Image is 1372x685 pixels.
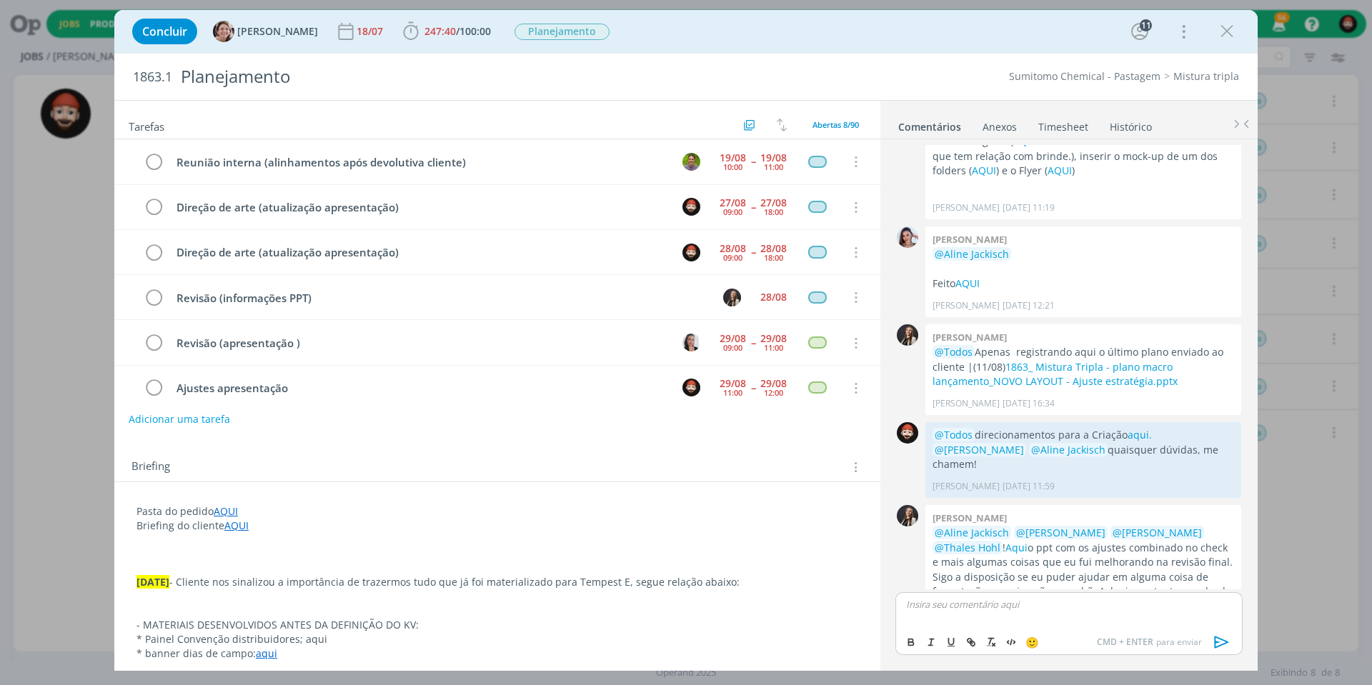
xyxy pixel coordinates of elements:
[723,254,742,261] div: 09:00
[721,286,742,308] button: L
[751,383,755,393] span: --
[933,299,1000,312] p: [PERSON_NAME]
[214,504,238,518] a: AQUI
[933,428,1234,471] p: direcionamentos para a Criação quaisquer dúvidas, me chamem!
[170,289,710,307] div: Revisão (informações PPT)
[399,20,494,43] button: 247:40/100:00
[129,116,164,134] span: Tarefas
[777,119,787,131] img: arrow-down-up.svg
[760,292,787,302] div: 28/08
[933,360,1178,388] a: 1863_ Mistura Tripla - plano macro lançamento_NOVO LAYOUT - Ajuste estratégia.pptx
[142,26,187,37] span: Concluir
[128,406,231,432] button: Adicionar uma tarefa
[1031,443,1105,456] span: @Aline Jackisch
[1025,635,1039,649] span: 🙂
[764,163,783,171] div: 11:00
[1038,114,1089,134] a: Timesheet
[1003,201,1055,214] span: [DATE] 11:19
[459,24,491,38] span: 100:00
[751,202,755,212] span: --
[680,377,702,399] button: W
[723,163,742,171] div: 10:00
[935,345,973,359] span: @Todos
[456,24,459,38] span: /
[760,244,787,254] div: 28/08
[175,59,772,94] div: Planejamento
[514,23,610,41] button: Planejamento
[136,618,858,632] p: - MATERIAIS DESENVOLVIDOS ANTES DA DEFINIÇÃO DO KV:
[170,199,669,216] div: Direção de arte (atualização apresentação)
[1003,480,1055,493] span: [DATE] 11:59
[812,119,859,130] span: Abertas 8/90
[935,541,1000,554] span: @Thales Hohl
[133,69,172,85] span: 1863.1
[170,244,669,261] div: Direção de arte (atualização apresentação)
[1109,114,1153,134] a: Histórico
[682,153,700,171] img: T
[1003,299,1055,312] span: [DATE] 12:21
[935,526,1009,539] span: @Aline Jackisch
[1097,636,1156,649] span: CMD + ENTER
[136,632,858,646] p: * Painel Convenção distribuidores; aqui
[357,26,386,36] div: 18/07
[933,345,1234,389] p: Apenas registrando aqui o último plano enviado ao cliente |(11/08)
[680,151,702,172] button: T
[136,519,858,533] p: Briefing do cliente
[682,379,700,396] img: W
[224,519,249,532] a: AQUI
[933,120,1234,179] p: além dos ajustes da revisão, vamos inserir o Kit entregável ( - considerar slide 6 com o Kit + a ...
[682,244,700,261] img: W
[933,331,1007,344] b: [PERSON_NAME]
[114,10,1258,671] div: dialog
[680,196,702,218] button: W
[237,26,318,36] span: [PERSON_NAME]
[1048,164,1072,177] a: AQUI
[720,379,746,389] div: 29/08
[723,344,742,351] div: 09:00
[764,208,783,216] div: 18:00
[760,379,787,389] div: 29/08
[955,276,980,290] a: AQUI
[933,233,1007,246] b: [PERSON_NAME]
[514,24,610,40] span: Planejamento
[764,389,783,396] div: 12:00
[933,526,1234,628] p: ! o ppt com os ajustes combinado no check e mais algumas coisas que eu fui melhorando na revisão ...
[1022,634,1042,651] button: 🙂
[170,334,669,352] div: Revisão (apresentação )
[764,344,783,351] div: 11:00
[680,241,702,263] button: W
[972,164,996,177] a: AQUI
[1003,397,1055,410] span: [DATE] 16:34
[136,575,858,589] p: - Cliente nos sinalizou a importância de trazermos tudo que já foi materializado para Tempest E, ...
[213,21,234,42] img: A
[897,505,918,526] img: L
[723,389,742,396] div: 11:00
[1113,526,1202,539] span: @[PERSON_NAME]
[136,504,858,519] p: Pasta do pedido
[983,120,1017,134] div: Anexos
[136,646,858,661] p: * banner dias de campo:
[935,443,1024,456] span: @[PERSON_NAME]
[751,156,755,166] span: --
[1173,69,1239,83] a: Mistura tripla
[170,379,669,397] div: Ajustes apresentação
[720,198,746,208] div: 27/08
[760,334,787,344] div: 29/08
[1016,526,1105,539] span: @[PERSON_NAME]
[424,24,456,38] span: 247:40
[933,397,1000,410] p: [PERSON_NAME]
[898,114,962,134] a: Comentários
[720,244,746,254] div: 28/08
[760,153,787,163] div: 19/08
[935,428,973,441] span: @Todos
[131,458,170,476] span: Briefing
[760,198,787,208] div: 27/08
[682,334,700,351] img: C
[213,21,318,42] button: A[PERSON_NAME]
[897,422,918,444] img: W
[720,334,746,344] div: 29/08
[897,226,918,248] img: N
[1009,69,1160,83] a: Sumitomo Chemical - Pastagem
[897,324,918,346] img: L
[1097,636,1202,649] span: para enviar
